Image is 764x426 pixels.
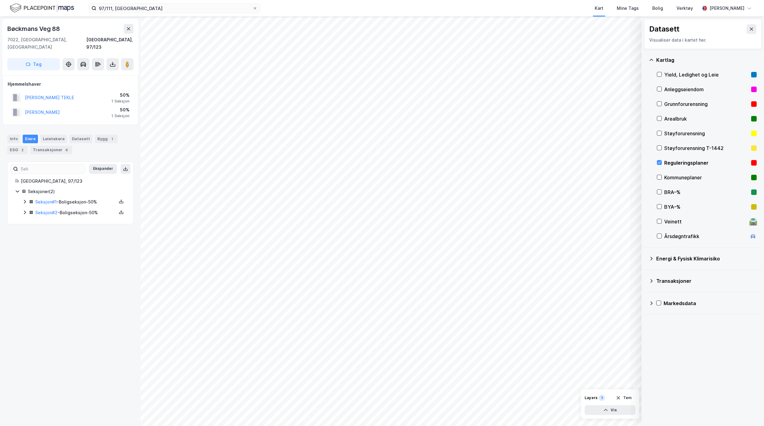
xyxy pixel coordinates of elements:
div: Kartlag [656,56,757,64]
div: Datasett [69,135,92,143]
div: Anleggseiendom [664,86,749,93]
div: 7022, [GEOGRAPHIC_DATA], [GEOGRAPHIC_DATA] [7,36,86,51]
div: Bolig [652,5,663,12]
div: 2 [19,147,25,153]
input: Søk på adresse, matrikkel, gårdeiere, leietakere eller personer [96,4,253,13]
div: 6 [64,147,70,153]
div: 50% [111,106,129,114]
div: Info [7,135,20,143]
div: Visualiser data i kartet her. [649,36,756,44]
div: BYA–% [664,203,749,211]
div: - Boligseksjon - 50% [35,198,117,206]
div: 1 [109,136,115,142]
div: 1 Seksjon [111,114,129,118]
div: Energi & Fysisk Klimarisiko [656,255,757,262]
div: Bygg [95,135,118,143]
button: Ekspander [89,164,117,174]
div: [GEOGRAPHIC_DATA], 97/123 [21,177,126,185]
div: Kart [595,5,603,12]
div: Yield, Ledighet og Leie [664,71,749,78]
div: Grunnforurensning [664,100,749,108]
div: Arealbruk [664,115,749,122]
div: Transaksjoner [656,277,757,285]
div: [GEOGRAPHIC_DATA], 97/123 [86,36,133,51]
div: Markedsdata [664,300,757,307]
a: Seksjon#1 [35,199,57,204]
div: BRA–% [664,189,749,196]
iframe: Chat Widget [733,397,764,426]
div: Verktøy [676,5,693,12]
div: Bøckmans Veg 88 [7,24,61,34]
input: Søk [18,164,85,174]
div: 1 Seksjon [111,99,129,104]
div: Kontrollprogram for chat [733,397,764,426]
div: ESG [7,146,28,154]
div: Veinett [664,218,747,225]
div: Reguleringsplaner [664,159,749,166]
div: Transaksjoner [30,146,72,154]
div: Støyforurensning T-1442 [664,144,749,152]
div: 1 [599,395,605,401]
div: 🛣️ [749,218,757,226]
div: Leietakere [40,135,67,143]
img: logo.f888ab2527a4732fd821a326f86c7f29.svg [10,3,74,13]
div: Layers [585,395,597,400]
button: Vis [585,405,635,415]
button: Tag [7,58,60,70]
div: Datasett [649,24,680,34]
div: Hjemmelshaver [8,80,133,88]
div: - Boligseksjon - 50% [35,209,117,216]
div: Årsdøgntrafikk [664,233,747,240]
div: Mine Tags [617,5,639,12]
div: Eiere [23,135,38,143]
button: Tøm [612,393,635,403]
div: Kommuneplaner [664,174,749,181]
a: Seksjon#2 [35,210,58,215]
div: Seksjoner ( 2 ) [28,188,126,195]
div: Støyforurensning [664,130,749,137]
div: [PERSON_NAME] [710,5,744,12]
div: 50% [111,92,129,99]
